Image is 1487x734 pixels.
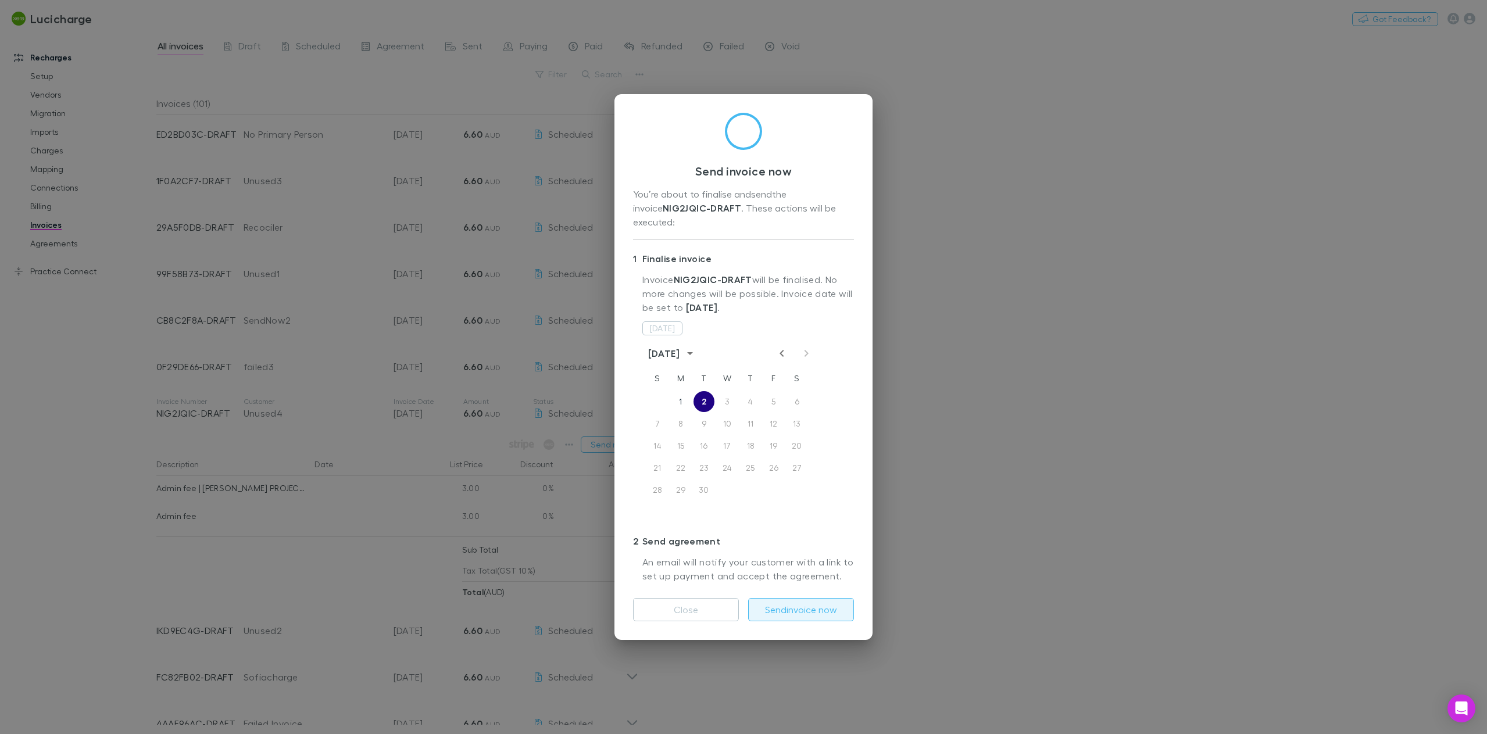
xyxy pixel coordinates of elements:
[633,598,739,621] button: Close
[694,391,714,412] button: 2
[633,534,642,548] div: 2
[674,274,752,285] strong: NIG2JQIC-DRAFT
[642,321,682,335] button: [DATE]
[642,555,854,584] p: An email will notify your customer with a link to set up payment and accept the agreement.
[686,302,717,313] strong: [DATE]
[717,367,738,390] span: Wednesday
[633,532,854,550] p: Send agreement
[748,598,854,621] button: Sendinvoice now
[633,249,854,268] p: Finalise invoice
[633,252,642,266] div: 1
[694,367,714,390] span: Tuesday
[663,202,741,214] strong: NIG2JQIC-DRAFT
[670,367,691,390] span: Monday
[647,367,668,390] span: Sunday
[633,164,854,178] h3: Send invoice now
[648,346,680,360] div: [DATE]
[642,273,854,320] p: Invoice will be finalised. No more changes will be possible. Invoice date will be set to .
[775,346,789,360] button: Previous month
[670,391,691,412] button: 1
[633,187,854,230] div: You’re about to finalise and send the invoice . These actions will be executed:
[740,367,761,390] span: Thursday
[683,346,697,360] button: calendar view is open, switch to year view
[787,367,807,390] span: Saturday
[763,367,784,390] span: Friday
[1447,694,1475,722] div: Open Intercom Messenger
